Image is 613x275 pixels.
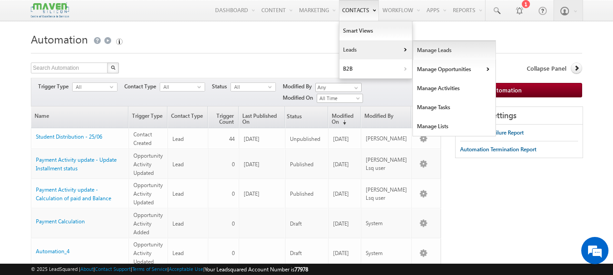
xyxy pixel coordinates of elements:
a: Payment Activity update - Calculation of paid and Balance [36,186,111,202]
span: Status [212,82,230,91]
a: Manage Tasks [413,98,496,117]
span: [DATE] [244,135,260,142]
span: select [268,85,275,89]
span: Lead [172,190,184,197]
span: All Time [317,94,360,102]
a: Trigger Type [129,106,167,128]
span: Opportunity Activity Added [133,212,163,236]
img: Custom Logo [31,2,69,18]
span: [DATE] [333,135,349,142]
span: Lead [172,161,184,168]
span: Opportunity Activity Updated [133,241,163,265]
span: 0 [232,220,235,227]
span: Opportunity Activity Updated [133,152,163,176]
span: [DATE] [244,161,260,168]
span: Trigger Type [38,82,72,91]
a: Trigger Count [208,106,238,128]
div: [PERSON_NAME] Lsq user [366,186,407,202]
a: Automation Failure Report [460,125,524,141]
a: Student Distribution - 25/06 [36,133,102,140]
span: [DATE] [333,220,349,227]
span: Contact Type [124,82,160,91]
a: Modified On(sorted descending) [329,106,360,128]
span: select [197,85,205,89]
a: Manage Lists [413,117,496,136]
span: Contact Created [133,131,152,146]
span: Modified On [283,94,317,102]
span: Automation [31,32,88,46]
a: B2B [339,59,412,78]
span: Lead [172,220,184,227]
span: select [110,85,117,89]
a: Manage Activities [413,79,496,98]
span: 0 [232,250,235,256]
span: Collapse Panel [527,64,566,72]
div: Automation Termination Report [460,145,536,154]
span: [DATE] [333,161,349,168]
span: 0 [232,161,235,168]
div: [PERSON_NAME] [366,135,407,143]
a: Show All Items [349,83,361,92]
span: [DATE] [244,190,260,197]
div: System [366,219,407,227]
span: Published [290,161,314,168]
span: All [231,83,268,91]
span: Opportunity Activity Updated [133,182,163,206]
span: Draft [290,220,302,227]
span: Status [285,107,302,127]
a: Contact Type [168,106,207,128]
a: About [80,266,93,272]
a: Name [31,106,128,128]
span: Your Leadsquared Account Number is [205,266,308,273]
span: Lead [172,135,184,142]
div: [PERSON_NAME] Lsq user [366,156,407,172]
span: Unpublished [290,135,320,142]
span: 77978 [294,266,308,273]
span: Actions [412,107,431,127]
span: (sorted descending) [339,119,346,126]
span: All [160,83,197,91]
a: Modified By [361,106,411,128]
a: Payment Activity update - Update Installment status [36,156,117,172]
span: © 2025 LeadSquared | | | | | [31,265,308,274]
span: Modified By [283,82,315,91]
span: Draft [290,250,302,256]
a: Payment Calculation [36,218,85,225]
a: Last Published On [239,106,284,128]
span: 44 [229,135,235,142]
span: All [73,83,110,91]
a: Automation_4 [36,248,69,255]
span: Lead [172,250,184,256]
a: Manage Leads [413,41,496,60]
a: Contact Support [95,266,131,272]
a: All Time [317,94,363,103]
div: Automation Failure Report [460,129,524,137]
span: [DATE] [333,250,349,256]
a: Leads [339,40,412,59]
span: Published [290,190,314,197]
input: Type to Search [315,83,362,92]
img: Search [111,65,115,70]
a: Terms of Service [132,266,167,272]
div: Related Settings [456,107,583,125]
span: 0 [232,190,235,197]
a: Automation Termination Report [460,141,536,158]
span: [DATE] [333,190,349,197]
a: Acceptable Use [169,266,203,272]
a: Manage Opportunities [413,60,496,79]
a: Smart Views [339,21,412,40]
div: System [366,249,407,257]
